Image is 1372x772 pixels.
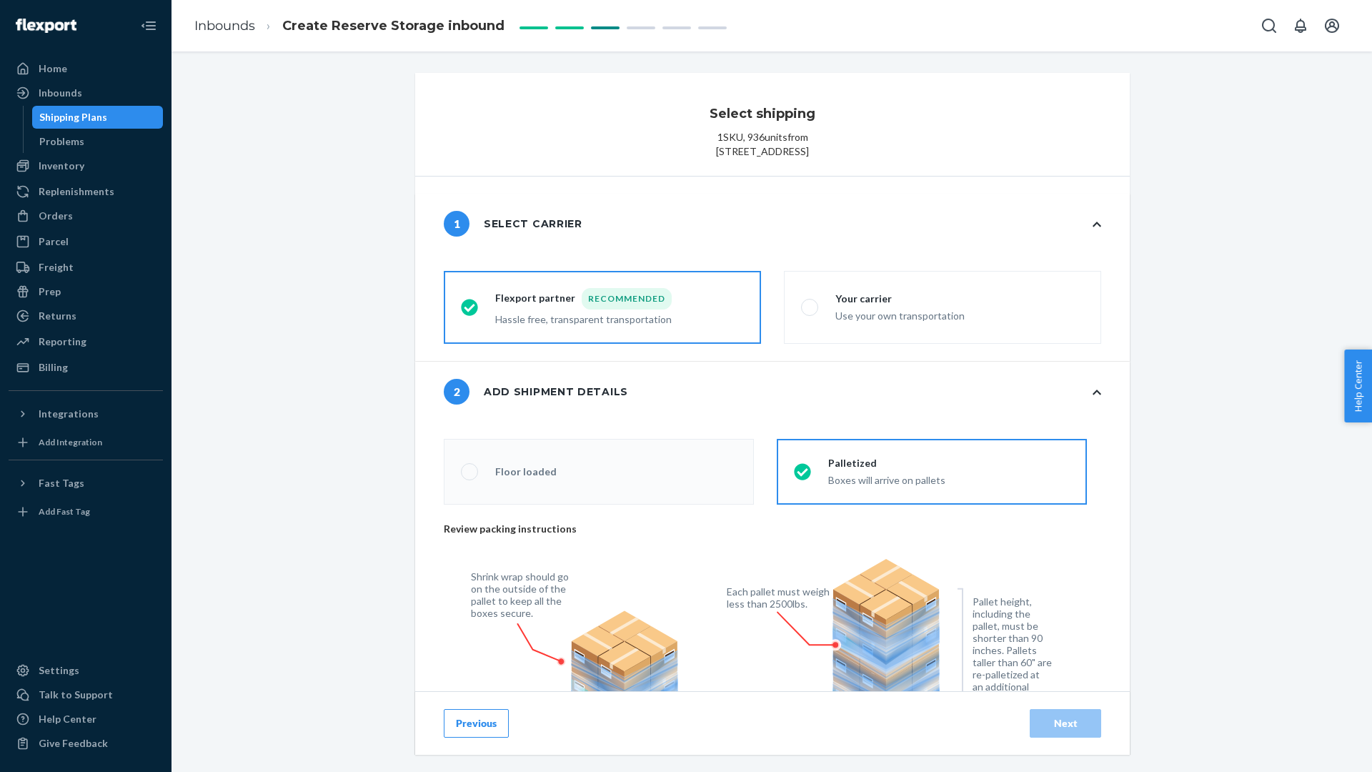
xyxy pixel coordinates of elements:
[134,11,163,40] button: Close Navigation
[39,159,84,173] div: Inventory
[9,305,163,327] a: Returns
[39,712,96,726] div: Help Center
[495,288,672,310] div: Flexport partner
[1344,350,1372,422] button: Help Center
[39,61,67,76] div: Home
[444,522,1087,536] p: Review packing instructions
[39,505,90,518] div: Add Fast Tag
[9,180,163,203] a: Replenishments
[39,184,114,199] div: Replenishments
[9,500,163,523] a: Add Fast Tag
[39,335,86,349] div: Reporting
[973,595,1052,705] figcaption: Pallet height, including the pallet, must be shorter than 90 inches. Pallets taller than 60" are ...
[39,209,73,223] div: Orders
[717,130,808,144] p: 1 SKU , 936 units from
[39,309,76,323] div: Returns
[710,104,815,123] h3: Select shipping
[1286,11,1315,40] button: Open notifications
[39,736,108,751] div: Give Feedback
[39,436,102,448] div: Add Integration
[9,154,163,177] a: Inventory
[444,379,628,405] div: Add shipment details
[16,19,76,33] img: Flexport logo
[9,230,163,253] a: Parcel
[9,330,163,353] a: Reporting
[32,130,164,153] a: Problems
[9,256,163,279] a: Freight
[194,18,255,34] a: Inbounds
[835,292,965,306] div: Your carrier
[39,688,113,702] div: Talk to Support
[444,211,582,237] div: Select carrier
[415,73,1130,176] button: Select shipping1SKU, 936unitsfrom[STREET_ADDRESS]
[32,106,164,129] a: Shipping Plans
[39,284,61,299] div: Prep
[9,472,163,495] button: Fast Tags
[9,659,163,682] a: Settings
[1030,709,1101,738] button: Next
[9,683,163,706] a: Talk to Support
[1255,11,1283,40] button: Open Search Box
[39,260,74,274] div: Freight
[9,732,163,755] button: Give Feedback
[39,134,84,149] div: Problems
[835,306,965,323] div: Use your own transportation
[1318,11,1346,40] button: Open account menu
[9,431,163,454] a: Add Integration
[727,585,833,610] figcaption: Each pallet must weigh less than 2500lbs.
[9,81,163,104] a: Inbounds
[444,379,469,405] span: 2
[9,204,163,227] a: Orders
[39,86,82,100] div: Inbounds
[444,211,469,237] span: 1
[9,356,163,379] a: Billing
[39,407,99,421] div: Integrations
[495,310,672,327] div: Hassle free, transparent transportation
[471,570,577,619] figcaption: Shrink wrap should go on the outside of the pallet to keep all the boxes secure.
[828,470,945,488] div: Boxes will arrive on pallets
[495,465,557,479] div: Floor loaded
[39,476,84,490] div: Fast Tags
[39,110,107,124] div: Shipping Plans
[39,234,69,249] div: Parcel
[9,402,163,425] button: Integrations
[9,280,163,303] a: Prep
[828,456,945,470] div: Palletized
[9,708,163,731] a: Help Center
[582,288,672,310] div: Recommended
[1042,716,1089,731] div: Next
[183,5,516,47] ol: breadcrumbs
[716,144,809,159] span: [STREET_ADDRESS]
[39,360,68,375] div: Billing
[444,709,509,738] button: Previous
[39,663,79,678] div: Settings
[282,18,504,34] span: Create Reserve Storage inbound
[9,57,163,80] a: Home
